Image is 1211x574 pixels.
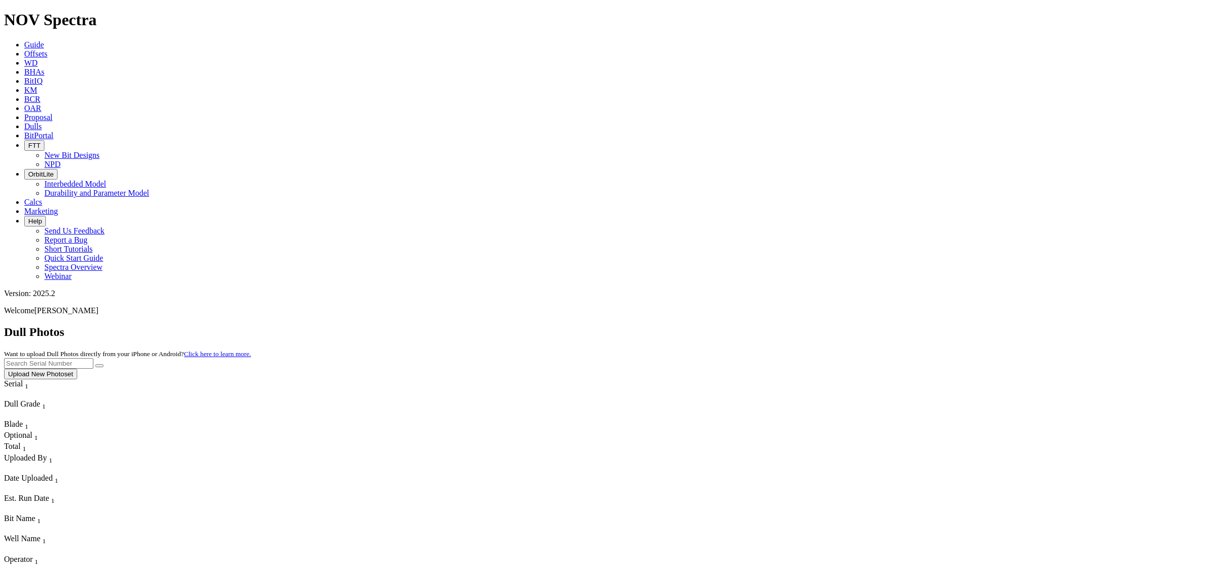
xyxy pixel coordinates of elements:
div: Operator Sort None [4,555,148,566]
sub: 1 [42,538,46,545]
sub: 1 [35,558,38,565]
div: Dull Grade Sort None [4,399,75,411]
div: Total Sort None [4,442,39,453]
span: Offsets [24,49,47,58]
span: Well Name [4,534,40,543]
sub: 1 [37,517,41,525]
div: Sort None [4,399,75,420]
div: Sort None [4,431,39,442]
small: Want to upload Dull Photos directly from your iPhone or Android? [4,350,251,358]
div: Column Menu [4,411,75,420]
span: Serial [4,379,23,388]
sub: 1 [23,445,26,453]
button: OrbitLite [24,169,58,180]
span: Operator [4,555,33,563]
sub: 1 [25,423,28,430]
span: Total [4,442,21,450]
span: Dull Grade [4,399,40,408]
div: Sort None [4,442,39,453]
a: Dulls [24,122,42,131]
div: Sort None [4,514,148,534]
sub: 1 [34,434,38,441]
sub: 1 [54,477,58,484]
span: Sort None [54,474,58,482]
span: Sort None [34,431,38,439]
div: Version: 2025.2 [4,289,1207,298]
div: Well Name Sort None [4,534,148,545]
a: BHAs [24,68,44,76]
div: Sort None [4,494,75,514]
span: Sort None [23,442,26,450]
span: Sort None [42,399,46,408]
a: New Bit Designs [44,151,99,159]
div: Sort None [4,474,80,494]
a: Marketing [24,207,58,215]
a: Webinar [44,272,72,280]
a: OAR [24,104,41,112]
a: Report a Bug [44,236,87,244]
sub: 1 [51,497,54,504]
a: NPD [44,160,61,168]
p: Welcome [4,306,1207,315]
span: Sort None [42,534,46,543]
span: Sort None [25,420,28,428]
span: Sort None [49,453,52,462]
a: BitIQ [24,77,42,85]
span: Sort None [25,379,28,388]
a: Interbedded Model [44,180,106,188]
div: Blade Sort None [4,420,39,431]
sub: 1 [49,456,52,464]
div: Optional Sort None [4,431,39,442]
span: Date Uploaded [4,474,52,482]
a: Send Us Feedback [44,226,104,235]
span: Calcs [24,198,42,206]
div: Column Menu [4,525,148,534]
a: Quick Start Guide [44,254,103,262]
a: WD [24,59,38,67]
span: Blade [4,420,23,428]
div: Est. Run Date Sort None [4,494,75,505]
a: KM [24,86,37,94]
div: Sort None [4,534,148,554]
a: BitPortal [24,131,53,140]
a: Click here to learn more. [184,350,251,358]
span: [PERSON_NAME] [34,306,98,315]
div: Sort None [4,379,47,399]
a: Durability and Parameter Model [44,189,149,197]
div: Serial Sort None [4,379,47,390]
sub: 1 [42,403,46,410]
div: Column Menu [4,465,148,474]
span: Help [28,217,42,225]
div: Column Menu [4,505,75,514]
span: Optional [4,431,32,439]
button: Upload New Photoset [4,369,77,379]
a: Short Tutorials [44,245,93,253]
div: Column Menu [4,485,80,494]
span: Sort None [35,555,38,563]
span: Bit Name [4,514,35,523]
span: Sort None [51,494,54,502]
a: BCR [24,95,40,103]
div: Bit Name Sort None [4,514,148,525]
span: OrbitLite [28,170,53,178]
h1: NOV Spectra [4,11,1207,29]
span: Est. Run Date [4,494,49,502]
a: Guide [24,40,44,49]
span: FTT [28,142,40,149]
input: Search Serial Number [4,358,93,369]
div: Column Menu [4,546,148,555]
div: Sort None [4,420,39,431]
div: Date Uploaded Sort None [4,474,80,485]
sub: 1 [25,382,28,390]
span: Sort None [37,514,41,523]
div: Uploaded By Sort None [4,453,148,465]
button: Help [24,216,46,226]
